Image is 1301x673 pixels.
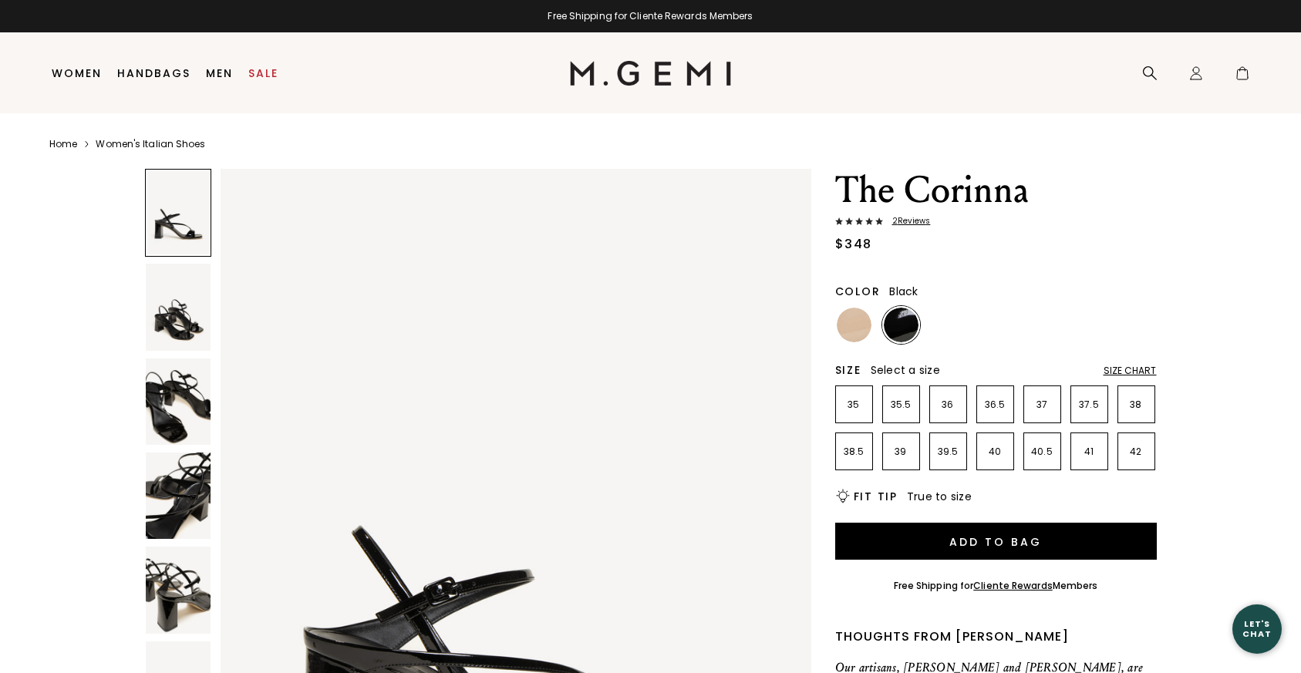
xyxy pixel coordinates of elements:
span: Black [889,284,918,299]
h2: Size [835,364,861,376]
p: 38.5 [836,446,872,458]
a: Sale [248,67,278,79]
div: Free Shipping for Members [894,580,1098,592]
p: 42 [1118,446,1154,458]
span: True to size [907,489,972,504]
button: Add to Bag [835,523,1157,560]
img: The Corinna [146,358,211,445]
p: 35 [836,399,872,411]
p: 36 [930,399,966,411]
img: Black [884,308,918,342]
a: Home [49,138,77,150]
p: 40.5 [1024,446,1060,458]
a: Women [52,67,102,79]
a: Women's Italian Shoes [96,138,205,150]
p: 37.5 [1071,399,1107,411]
p: 41 [1071,446,1107,458]
img: Sand [837,308,871,342]
img: Silver [978,308,1013,342]
img: M.Gemi [570,61,731,86]
p: 39.5 [930,446,966,458]
h2: Color [835,285,881,298]
p: 35.5 [883,399,919,411]
a: Handbags [117,67,190,79]
img: Gold [931,308,966,342]
div: Thoughts from [PERSON_NAME] [835,628,1157,646]
p: 40 [977,446,1013,458]
h2: Fit Tip [854,490,898,503]
span: Select a size [871,362,940,378]
div: $348 [835,235,872,254]
p: 38 [1118,399,1154,411]
div: Let's Chat [1232,619,1282,638]
a: Cliente Rewards [973,579,1053,592]
img: The Corinna [146,453,211,539]
a: 2Reviews [835,217,1157,229]
p: 36.5 [977,399,1013,411]
div: Size Chart [1104,365,1157,377]
img: The Corinna [146,264,211,350]
span: 2 Review s [883,217,931,226]
img: The Corinna [146,547,211,633]
p: 37 [1024,399,1060,411]
h1: The Corinna [835,169,1157,212]
p: 39 [883,446,919,458]
a: Men [206,67,233,79]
